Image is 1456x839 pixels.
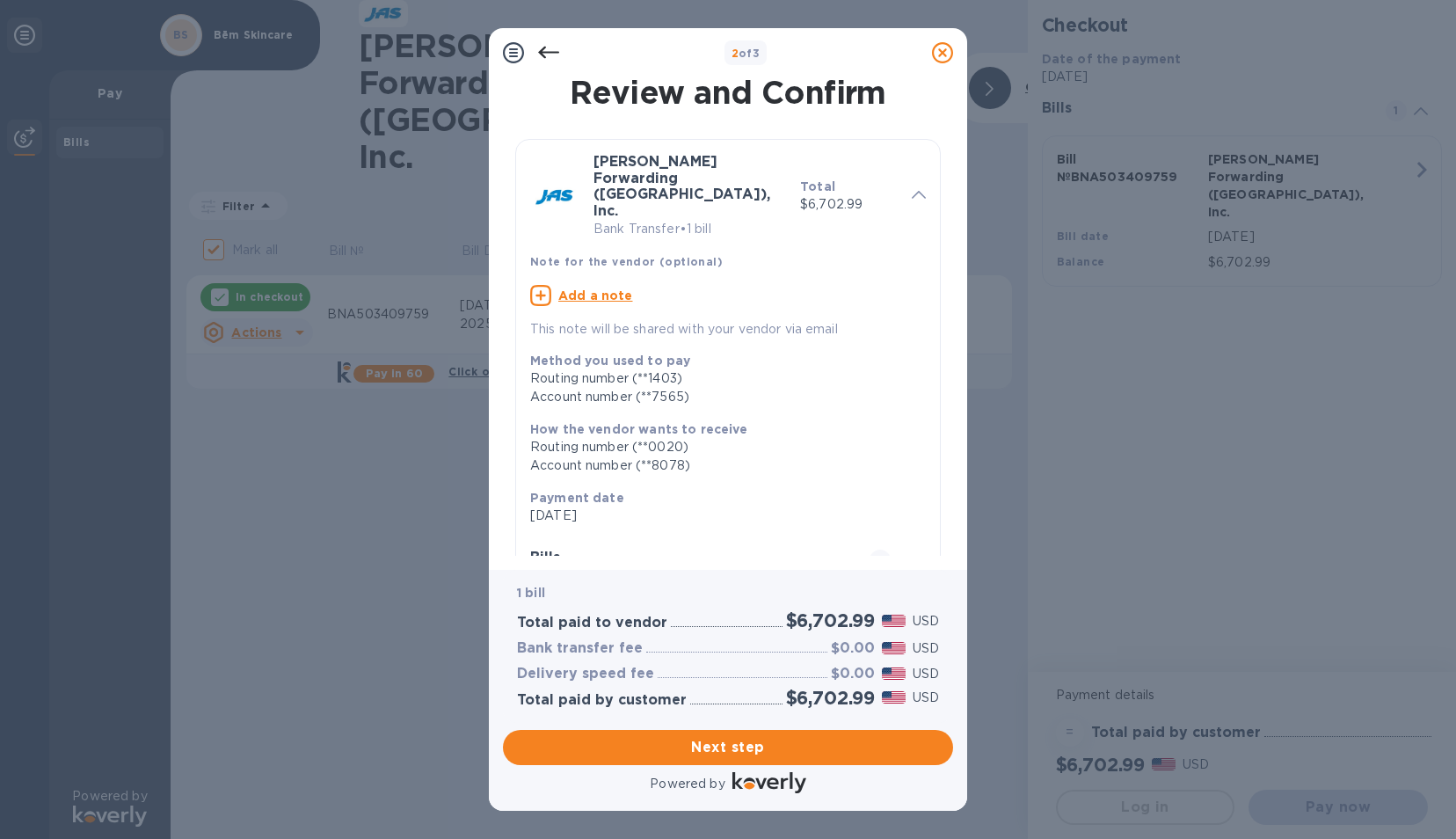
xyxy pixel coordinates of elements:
div: Account number (**7565) [530,388,912,406]
div: Account number (**8078) [530,456,912,475]
h3: Total paid to vendor [517,615,667,631]
div: Routing number (**1403) [530,369,912,388]
h3: $0.00 [831,666,875,682]
span: Next step [517,737,939,758]
img: USD [882,642,906,654]
b: Payment date [530,491,624,505]
p: $6,702.99 [800,195,898,214]
h2: $6,702.99 [786,687,875,709]
b: 1 bill [517,586,545,600]
button: Next step [503,730,953,765]
img: USD [882,691,906,704]
h1: Review and Confirm [512,74,944,111]
div: [PERSON_NAME] Forwarding ([GEOGRAPHIC_DATA]), Inc.Bank Transfer•1 billTotal$6,702.99Note for the ... [530,154,926,339]
img: Logo [732,772,806,793]
h3: Delivery speed fee [517,666,654,682]
b: Total [800,179,835,193]
span: 1 [870,550,891,571]
h3: Total paid by customer [517,692,687,709]
b: Note for the vendor (optional) [530,255,723,268]
h3: Bank transfer fee [517,640,643,657]
p: USD [913,689,939,707]
b: Method you used to pay [530,354,690,368]
h3: Bills [530,550,848,566]
span: 2 [732,47,739,60]
p: [DATE] [530,507,912,525]
b: [PERSON_NAME] Forwarding ([GEOGRAPHIC_DATA]), Inc. [593,153,770,219]
h3: $0.00 [831,640,875,657]
h2: $6,702.99 [786,609,875,631]
u: Add a note [558,288,633,303]
p: Powered by [650,775,724,793]
b: of 3 [732,47,761,60]
p: USD [913,612,939,631]
p: This note will be shared with your vendor via email [530,320,926,339]
p: USD [913,665,939,683]
p: USD [913,639,939,658]
p: Bank Transfer • 1 bill [593,220,786,238]
img: USD [882,668,906,680]
img: USD [882,615,906,627]
div: Routing number (**0020) [530,438,912,456]
b: How the vendor wants to receive [530,422,748,436]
